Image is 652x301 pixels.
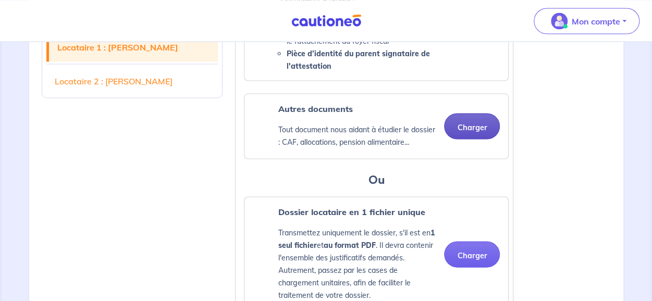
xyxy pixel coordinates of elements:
div: categoryName: other, userCategory: licensed-professional [244,93,509,159]
button: illu_account_valid_menu.svgMon compte [534,8,639,34]
a: Locataire 2 : [PERSON_NAME] [46,67,218,96]
img: Cautioneo [287,14,365,27]
p: Mon compte [572,15,620,27]
strong: Dossier locataire en 1 fichier unique [278,206,425,217]
strong: au format PDF [323,240,375,249]
button: Charger [444,113,500,139]
strong: Autres documents [278,103,352,114]
a: Locataire 1 : [PERSON_NAME] [49,33,218,62]
h3: Ou [244,171,509,188]
button: Charger [444,241,500,267]
strong: Pièce d’identité du parent signataire de l'attestation [286,48,429,70]
img: illu_account_valid_menu.svg [551,12,568,29]
p: Tout document nous aidant à étudier le dossier : CAF, allocations, pension alimentaire... [278,123,436,148]
p: Transmettez uniquement le dossier, s'il est en et . Il devra contenir l'ensemble des justificatif... [278,226,436,301]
